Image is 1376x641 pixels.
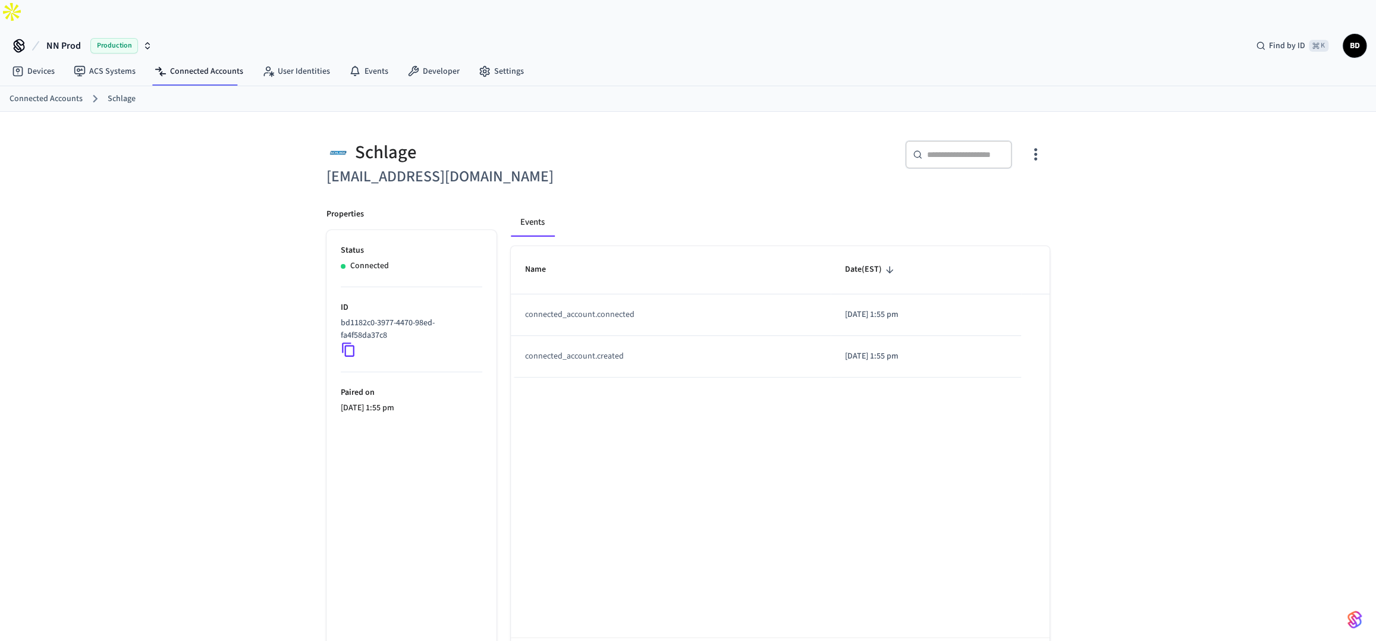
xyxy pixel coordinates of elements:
[341,301,482,314] p: ID
[10,93,83,105] a: Connected Accounts
[340,61,398,82] a: Events
[341,402,482,414] p: [DATE] 1:55 pm
[326,140,350,165] img: Schlage Logo, Square
[326,165,681,189] h6: [EMAIL_ADDRESS][DOMAIN_NAME]
[341,387,482,399] p: Paired on
[398,61,469,82] a: Developer
[2,61,64,82] a: Devices
[1343,34,1366,58] button: BD
[525,260,561,279] span: Name
[1269,40,1305,52] span: Find by ID
[1309,40,1328,52] span: ⌘ K
[845,260,897,279] span: Date(EST)
[64,61,145,82] a: ACS Systems
[1344,35,1365,56] span: BD
[90,38,138,54] span: Production
[145,61,253,82] a: Connected Accounts
[341,317,477,342] p: bd1182c0-3977-4470-98ed-fa4f58da37c8
[46,39,81,53] span: NN Prod
[845,350,1007,363] p: [DATE] 1:55 pm
[326,208,364,221] p: Properties
[253,61,340,82] a: User Identities
[511,336,831,378] td: connected_account.created
[350,260,389,272] p: Connected
[469,61,533,82] a: Settings
[326,140,681,165] div: Schlage
[511,208,1050,237] div: connected account tabs
[341,244,482,257] p: Status
[845,309,1007,321] p: [DATE] 1:55 pm
[1347,610,1362,629] img: SeamLogoGradient.69752ec5.svg
[108,93,136,105] a: Schlage
[511,208,554,237] button: Events
[511,246,1050,377] table: sticky table
[1246,35,1338,56] div: Find by ID⌘ K
[511,294,831,336] td: connected_account.connected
